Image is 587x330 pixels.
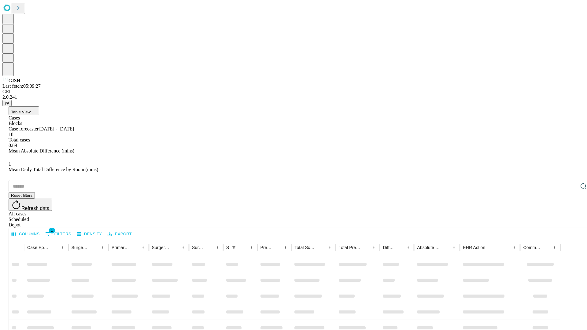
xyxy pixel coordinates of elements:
button: Density [75,229,104,239]
button: Refresh data [9,199,52,211]
div: 1 active filter [230,243,238,252]
span: Case forecaster [9,126,39,131]
span: Refresh data [21,206,50,211]
div: Surgeon Name [72,245,89,250]
button: Sort [317,243,326,252]
button: Menu [139,243,147,252]
span: 1 [49,227,55,233]
div: Surgery Name [152,245,170,250]
button: Show filters [44,229,73,239]
button: Sort [90,243,98,252]
button: Sort [395,243,404,252]
div: GEI [2,89,585,94]
button: Menu [179,243,187,252]
button: Reset filters [9,192,35,199]
button: Menu [58,243,67,252]
span: @ [5,101,9,105]
button: Menu [326,243,334,252]
button: Menu [213,243,222,252]
button: Menu [510,243,519,252]
span: Reset filters [11,193,32,198]
div: 2.0.241 [2,94,585,100]
button: Menu [281,243,290,252]
button: Menu [550,243,559,252]
div: Absolute Difference [417,245,441,250]
span: Last fetch: 05:09:27 [2,83,41,89]
div: Predicted In Room Duration [260,245,272,250]
button: Sort [170,243,179,252]
div: Primary Service [112,245,129,250]
span: Total cases [9,137,30,142]
span: Table View [11,110,31,114]
button: Sort [130,243,139,252]
button: Sort [239,243,247,252]
button: Menu [98,243,107,252]
button: Menu [370,243,378,252]
span: Mean Absolute Difference (mins) [9,148,74,153]
div: Total Scheduled Duration [294,245,316,250]
button: Show filters [230,243,238,252]
div: Difference [383,245,395,250]
button: Sort [205,243,213,252]
button: Select columns [10,229,41,239]
button: Sort [273,243,281,252]
div: Total Predicted Duration [339,245,361,250]
div: EHR Action [463,245,485,250]
span: GJSH [9,78,20,83]
span: 1 [9,161,11,167]
button: Menu [450,243,458,252]
button: Sort [441,243,450,252]
button: Sort [50,243,58,252]
button: Sort [486,243,494,252]
div: Comments [523,245,541,250]
span: Mean Daily Total Difference by Room (mins) [9,167,98,172]
div: Scheduled In Room Duration [226,245,229,250]
button: Export [106,229,133,239]
button: Menu [247,243,256,252]
div: Surgery Date [192,245,204,250]
span: 0.89 [9,143,17,148]
div: Case Epic Id [27,245,49,250]
button: Table View [9,106,39,115]
button: Menu [404,243,412,252]
button: @ [2,100,12,106]
span: 18 [9,132,13,137]
span: [DATE] - [DATE] [39,126,74,131]
button: Sort [361,243,370,252]
button: Sort [542,243,550,252]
